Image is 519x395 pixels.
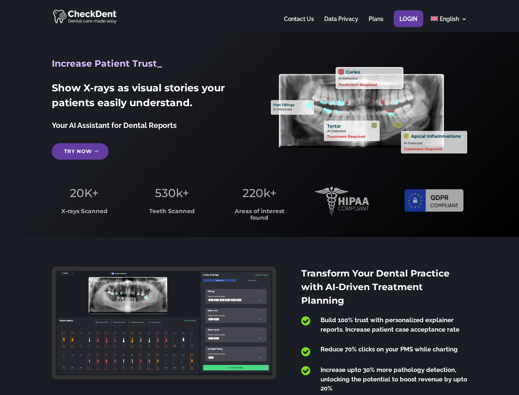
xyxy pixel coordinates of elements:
[271,67,467,153] img: X_Ray_annotated
[301,316,310,326] span: 
[242,186,277,200] span: 220k+
[52,81,248,114] h2: Show X-rays as visual stories your patients easily understand.
[440,16,459,22] span: English
[321,316,459,333] span: Build 100% trust with personalized explainer reports. Increase patient case acceptance rate
[52,121,177,130] span: Your AI Assistant for Dental Reports
[227,208,292,225] h3: Areas of interest found
[70,186,99,200] span: 20K+
[52,58,157,69] span: Increase Patient Trust
[301,346,310,357] span: 
[53,8,118,24] img: CheckDent AI
[399,16,418,32] a: Login
[321,346,458,353] span: Reduce 70% clicks on your PMS while charting
[431,16,467,32] a: English
[321,366,467,392] span: Increase upto 30% more pathology detection, unlocking the potential to boost revenue by upto 20%
[369,16,383,32] a: Plans
[324,16,358,32] a: Data Privacy
[52,143,108,160] a: Try Now
[301,268,450,306] span: Transform Your Dental Practice with AI-Driven Treatment Planning
[155,186,189,200] span: 530k+
[157,58,162,69] span: _
[284,16,314,32] a: Contact Us
[301,365,310,376] span: 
